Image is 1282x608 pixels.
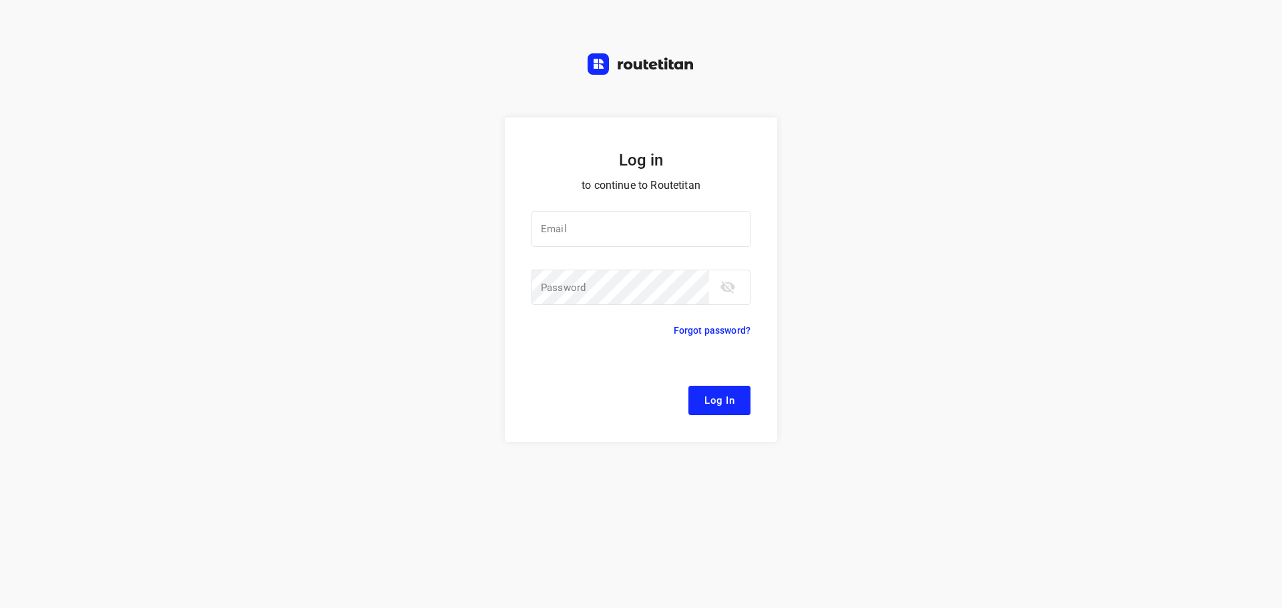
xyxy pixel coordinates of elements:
[688,386,751,415] button: Log In
[531,176,751,195] p: to continue to Routetitan
[714,274,741,300] button: toggle password visibility
[674,322,751,338] p: Forgot password?
[531,149,751,171] h5: Log in
[704,392,734,409] span: Log In
[588,53,694,75] img: Routetitan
